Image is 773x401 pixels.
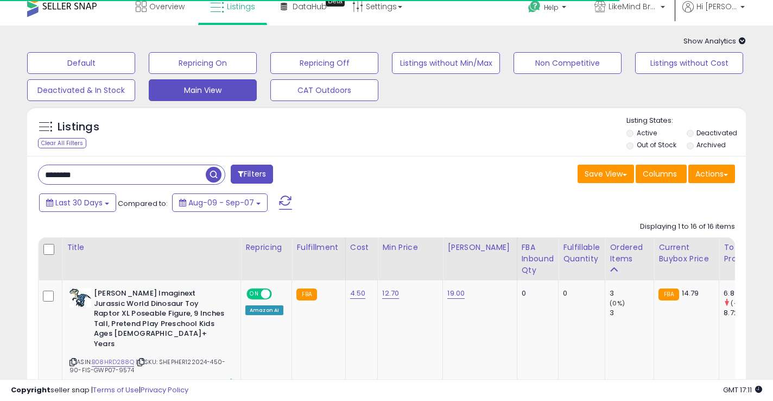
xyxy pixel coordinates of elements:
span: Help [544,3,559,12]
span: Show Analytics [683,36,746,46]
label: Deactivated [696,128,737,137]
span: Columns [643,168,677,179]
button: Aug-09 - Sep-07 [172,193,268,212]
div: Repricing [245,242,287,253]
label: Active [637,128,657,137]
a: 12.70 [382,288,399,299]
div: Total Profit [724,242,763,265]
span: Hi [PERSON_NAME] [696,1,737,12]
div: Displaying 1 to 16 of 16 items [640,222,735,232]
button: Main View [149,79,257,101]
div: Clear All Filters [38,138,86,148]
a: 4.50 [350,288,366,299]
button: Non Competitive [514,52,622,74]
span: Listings [227,1,255,12]
button: Repricing Off [270,52,378,74]
a: Privacy Policy [141,385,188,395]
div: Ordered Items [610,242,649,265]
div: Min Price [382,242,438,253]
div: 3 [610,289,654,298]
span: OFF [270,290,288,299]
button: Default [27,52,135,74]
button: Repricing On [149,52,257,74]
div: Fulfillment [296,242,340,253]
h5: Listings [58,120,99,135]
div: 3 [610,308,654,318]
small: FBA [296,289,316,300]
button: Filters [231,165,273,184]
a: 19.00 [447,288,465,299]
div: 0 [563,289,597,298]
label: Archived [696,140,726,149]
div: 0 [522,289,550,298]
b: [PERSON_NAME] Imaginext Jurassic World Dinosaur Toy Raptor XL Poseable Figure, 9 Inches Tall, Pre... [94,289,226,352]
span: Compared to: [118,198,168,209]
small: (0%) [610,299,625,308]
div: 6.89 [724,289,768,298]
button: Actions [688,165,735,183]
a: B08HRD288Q [92,358,134,367]
span: | SKU: SHEPHER122024-450-90-FIS-GWP07-9574 [69,358,225,374]
span: LikeMind Brands [609,1,657,12]
span: 14.79 [682,288,699,298]
button: CAT Outdoors [270,79,378,101]
div: Amazon AI [245,305,283,315]
div: Fulfillable Quantity [563,242,600,265]
button: Last 30 Days [39,193,116,212]
div: Title [67,242,236,253]
span: Last 30 Days [55,197,103,208]
img: 41KksxbQuTL._SL40_.jpg [69,289,91,307]
div: seller snap | | [11,385,188,396]
div: Cost [350,242,373,253]
strong: Copyright [11,385,50,395]
small: FBA [658,289,679,300]
button: Listings without Cost [635,52,743,74]
span: ON [248,290,261,299]
span: DataHub [293,1,327,12]
a: Terms of Use [93,385,139,395]
label: Out of Stock [637,140,676,149]
div: [PERSON_NAME] [447,242,512,253]
div: Current Buybox Price [658,242,714,265]
p: Listing States: [626,116,746,126]
div: 8.72 [724,308,768,318]
button: Listings without Min/Max [392,52,500,74]
button: Columns [636,165,687,183]
span: 2025-10-8 17:11 GMT [723,385,762,395]
a: Hi [PERSON_NAME] [682,1,745,26]
span: Aug-09 - Sep-07 [188,197,254,208]
span: Overview [149,1,185,12]
div: FBA inbound Qty [522,242,554,276]
button: Save View [578,165,634,183]
button: Deactivated & In Stock [27,79,135,101]
small: (-20.99%) [731,299,762,308]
